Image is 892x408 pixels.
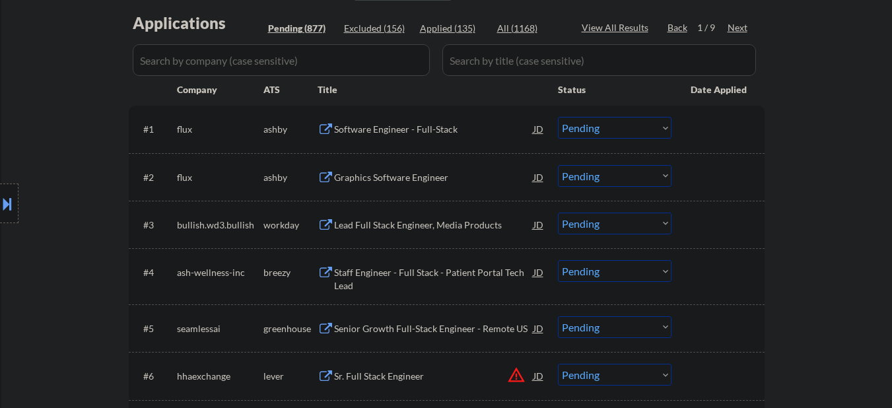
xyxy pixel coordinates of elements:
div: JD [532,213,545,236]
input: Search by company (case sensitive) [133,44,430,76]
div: lever [263,370,318,383]
div: #6 [143,370,166,383]
div: ashby [263,171,318,184]
div: JD [532,260,545,284]
div: greenhouse [263,322,318,335]
div: Back [668,21,689,34]
div: View All Results [582,21,652,34]
div: Title [318,83,545,96]
div: workday [263,219,318,232]
div: JD [532,364,545,388]
div: Next [728,21,749,34]
div: seamlessai [177,322,263,335]
input: Search by title (case sensitive) [442,44,756,76]
div: Applications [133,15,263,31]
div: Staff Engineer - Full Stack - Patient Portal Tech Lead [334,266,533,292]
div: Lead Full Stack Engineer, Media Products [334,219,533,232]
div: Graphics Software Engineer [334,171,533,184]
div: Pending (877) [268,22,334,35]
div: ashby [263,123,318,136]
div: breezy [263,266,318,279]
div: JD [532,165,545,189]
div: 1 / 9 [697,21,728,34]
div: All (1168) [497,22,563,35]
div: ATS [263,83,318,96]
div: Applied (135) [420,22,486,35]
button: warning_amber [507,366,526,384]
div: Software Engineer - Full-Stack [334,123,533,136]
div: Excluded (156) [344,22,410,35]
div: Senior Growth Full-Stack Engineer - Remote US [334,322,533,335]
div: #5 [143,322,166,335]
div: Status [558,77,671,101]
div: JD [532,316,545,340]
div: Date Applied [691,83,749,96]
div: JD [532,117,545,141]
div: Sr. Full Stack Engineer [334,370,533,383]
div: hhaexchange [177,370,263,383]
